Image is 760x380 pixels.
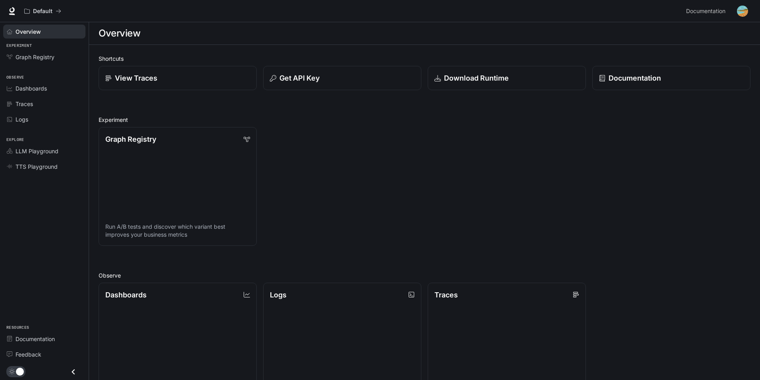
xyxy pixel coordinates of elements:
[21,3,65,19] button: All workspaces
[735,3,750,19] button: User avatar
[3,81,85,95] a: Dashboards
[105,223,250,239] p: Run A/B tests and discover which variant best improves your business metrics
[279,73,320,83] p: Get API Key
[33,8,52,15] p: Default
[428,66,586,90] a: Download Runtime
[3,112,85,126] a: Logs
[16,162,58,171] span: TTS Playground
[105,134,156,145] p: Graph Registry
[263,66,421,90] button: Get API Key
[99,271,750,280] h2: Observe
[3,144,85,158] a: LLM Playground
[3,332,85,346] a: Documentation
[434,289,458,300] p: Traces
[16,350,41,359] span: Feedback
[16,27,41,36] span: Overview
[3,160,85,174] a: TTS Playground
[609,73,661,83] p: Documentation
[592,66,750,90] a: Documentation
[3,97,85,111] a: Traces
[16,367,24,376] span: Dark mode toggle
[16,84,47,93] span: Dashboards
[64,364,82,380] button: Close drawer
[683,3,731,19] a: Documentation
[3,25,85,39] a: Overview
[16,147,58,155] span: LLM Playground
[115,73,157,83] p: View Traces
[686,6,725,16] span: Documentation
[99,127,257,246] a: Graph RegistryRun A/B tests and discover which variant best improves your business metrics
[270,289,287,300] p: Logs
[16,53,54,61] span: Graph Registry
[99,54,750,63] h2: Shortcuts
[99,66,257,90] a: View Traces
[99,25,140,41] h1: Overview
[16,100,33,108] span: Traces
[16,115,28,123] span: Logs
[444,73,509,83] p: Download Runtime
[99,116,750,124] h2: Experiment
[3,50,85,64] a: Graph Registry
[3,347,85,361] a: Feedback
[737,6,748,17] img: User avatar
[105,289,147,300] p: Dashboards
[16,335,55,343] span: Documentation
